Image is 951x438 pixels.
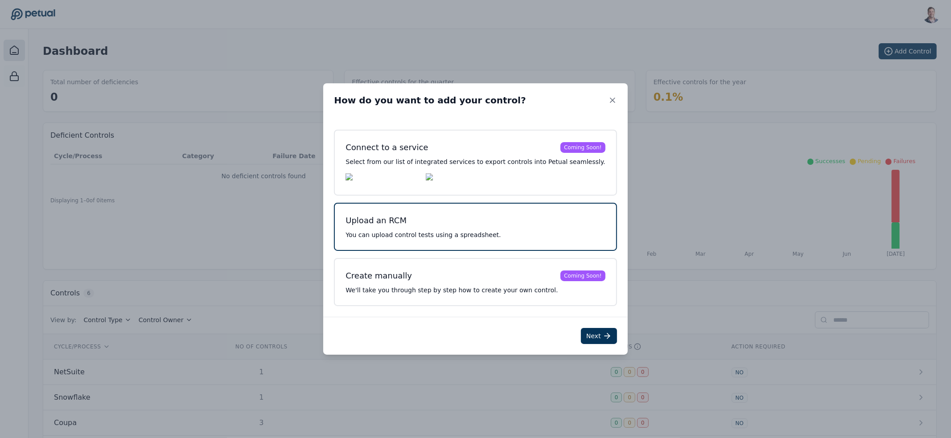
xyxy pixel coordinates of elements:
[346,286,605,295] p: We'll take you through step by step how to create your own control.
[346,157,605,166] p: Select from our list of integrated services to export controls into Petual seamlessly.
[334,94,526,106] h2: How do you want to add your control?
[346,141,428,154] div: Connect to a service
[426,173,485,184] img: Workiva
[346,230,605,239] p: You can upload control tests using a spreadsheet.
[560,142,605,153] div: Coming Soon!
[346,173,418,184] img: Auditboard
[581,328,617,344] button: Next
[346,214,407,227] div: Upload an RCM
[560,270,605,281] div: Coming Soon!
[346,270,412,282] div: Create manually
